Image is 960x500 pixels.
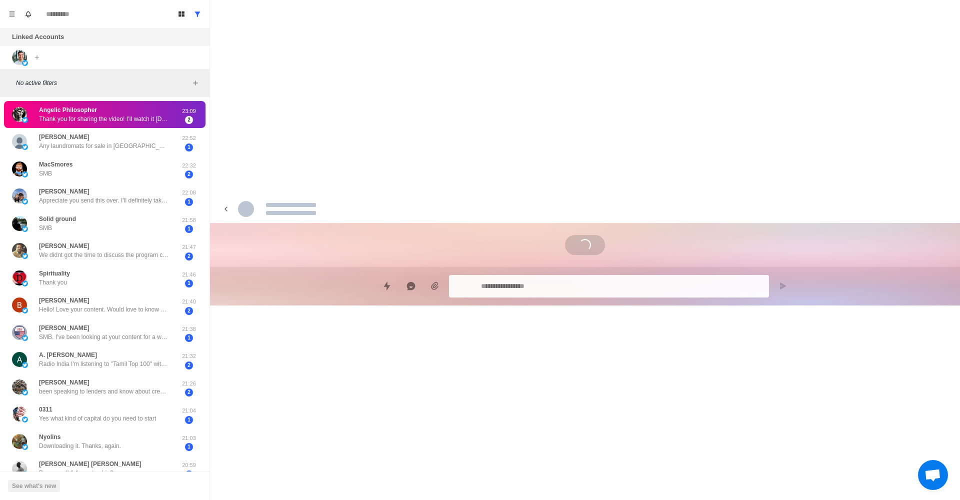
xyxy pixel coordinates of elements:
p: [PERSON_NAME] [39,132,89,141]
img: picture [22,171,28,177]
div: Open chat [918,460,948,490]
p: 21:32 [176,352,201,360]
img: picture [12,297,27,312]
img: picture [12,50,27,65]
p: 21:46 [176,270,201,279]
img: picture [12,352,27,367]
p: Solid ground [39,214,76,223]
p: Do you sell 1:1 mentorship? [39,468,113,477]
img: picture [22,389,28,395]
img: picture [12,134,27,149]
span: 1 [185,416,193,424]
span: 1 [185,225,193,233]
p: 21:58 [176,216,201,224]
p: Appreciate you send this over. I'll definitely take a look. [39,196,169,205]
img: picture [12,161,27,176]
span: 2 [185,116,193,124]
button: Add account [31,51,43,63]
button: See what's new [8,480,60,492]
img: picture [22,280,28,286]
img: picture [22,416,28,422]
span: 1 [185,198,193,206]
p: 0311 [39,405,52,414]
p: [PERSON_NAME] [PERSON_NAME] [39,459,141,468]
button: back [218,201,234,217]
img: picture [22,307,28,313]
p: Angelic Philosopher [39,105,97,114]
p: Thank you for sharing the video! I’ll watch it [DATE] [39,114,169,123]
span: 2 [185,361,193,369]
p: [PERSON_NAME] [39,323,89,332]
img: picture [22,253,28,259]
p: 22:32 [176,161,201,170]
button: Add media [425,276,445,296]
span: 1 [185,143,193,151]
p: Spirituality [39,269,70,278]
img: picture [22,144,28,150]
p: [PERSON_NAME] [39,378,89,387]
p: [PERSON_NAME] [39,296,89,305]
button: Menu [4,6,20,22]
img: picture [12,325,27,340]
button: Quick replies [377,276,397,296]
img: picture [12,434,27,449]
p: 21:38 [176,325,201,333]
p: 21:40 [176,297,201,306]
button: Board View [173,6,189,22]
p: 21:04 [176,406,201,415]
p: 21:03 [176,434,201,442]
img: picture [12,406,27,421]
p: SMB. I’ve been looking at your content for a while ready to start working towards a new goal. Cur... [39,332,169,341]
button: Notifications [20,6,36,22]
p: 22:52 [176,134,201,142]
p: [PERSON_NAME] [39,187,89,196]
p: 23:09 [176,107,201,115]
img: picture [12,270,27,285]
p: SMB [39,223,52,232]
img: picture [22,362,28,368]
p: We didnt got the time to discuss the program cost.. etc.. [39,250,169,259]
span: 2 [185,252,193,260]
img: picture [22,335,28,341]
img: picture [12,107,27,122]
button: Show all conversations [189,6,205,22]
img: picture [22,60,28,66]
p: Hello! Love your content. Would love to know how to aquire small businesses with little down. Cur... [39,305,169,314]
img: picture [12,243,27,258]
img: picture [22,117,28,123]
p: No active filters [16,78,189,87]
span: 2 [185,307,193,315]
p: [PERSON_NAME] [39,241,89,250]
p: Nyolins [39,432,60,441]
p: 21:47 [176,243,201,251]
span: 1 [185,334,193,342]
span: 1 [185,470,193,478]
span: 1 [185,279,193,287]
p: 22:08 [176,188,201,197]
p: Any laundromats for sale in [GEOGRAPHIC_DATA], [US_STATE]? [39,141,169,150]
img: picture [22,444,28,450]
p: been speaking to lenders and know about creative financing options [39,387,169,396]
p: Radio India I'm listening to "Tamil Top 100" with "Radio India"! - [39,359,169,368]
span: 2 [185,388,193,396]
p: Thank you [39,278,67,287]
p: 20:59 [176,461,201,469]
p: Yes what kind of capital do you need to start [39,414,156,423]
img: picture [22,198,28,204]
p: SMB [39,169,52,178]
span: 2 [185,170,193,178]
button: Send message [773,276,793,296]
p: MacSmores [39,160,72,169]
p: Downloading it. Thanks, again. [39,441,121,450]
img: picture [12,461,27,476]
img: picture [12,379,27,394]
img: picture [12,188,27,203]
img: picture [12,216,27,231]
button: Add filters [189,77,201,89]
p: 21:26 [176,379,201,388]
img: picture [22,226,28,232]
button: Reply with AI [401,276,421,296]
p: A. [PERSON_NAME] [39,350,97,359]
p: Linked Accounts [12,32,64,42]
span: 1 [185,443,193,451]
